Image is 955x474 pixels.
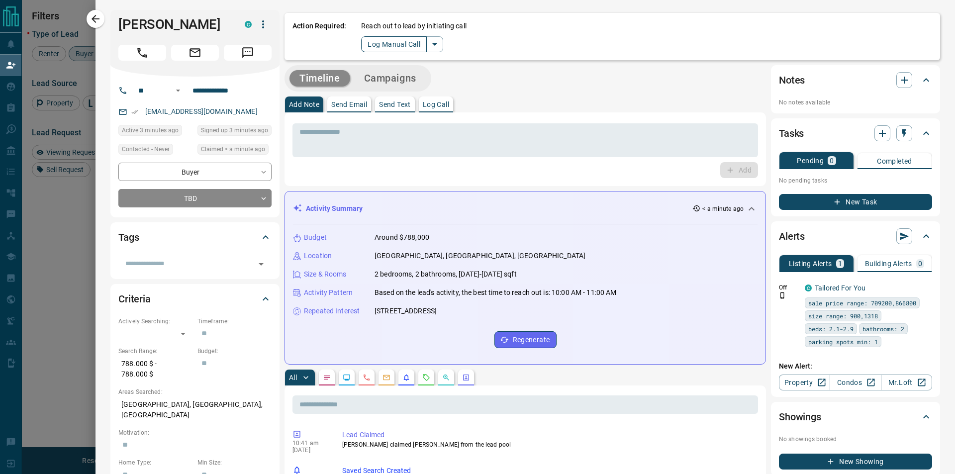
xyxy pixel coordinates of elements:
p: [PERSON_NAME] claimed [PERSON_NAME] from the lead pool [342,440,754,449]
p: Log Call [423,101,449,108]
p: No pending tasks [779,173,932,188]
div: Fri Aug 15 2025 [118,125,192,139]
div: split button [361,36,443,52]
button: Campaigns [354,70,426,87]
h2: Criteria [118,291,151,307]
p: Motivation: [118,428,272,437]
span: beds: 2.1-2.9 [808,324,854,334]
p: [GEOGRAPHIC_DATA], [GEOGRAPHIC_DATA], [GEOGRAPHIC_DATA] [118,396,272,423]
p: All [289,374,297,381]
span: parking spots min: 1 [808,337,878,347]
svg: Notes [323,374,331,381]
p: Home Type: [118,458,192,467]
svg: Lead Browsing Activity [343,374,351,381]
p: [DATE] [292,447,327,454]
p: Search Range: [118,347,192,356]
p: No notes available [779,98,932,107]
p: Activity Summary [306,203,363,214]
p: Completed [877,158,912,165]
p: Add Note [289,101,319,108]
p: Size & Rooms [304,269,347,280]
svg: Requests [422,374,430,381]
div: Fri Aug 15 2025 [197,125,272,139]
button: Regenerate [494,331,557,348]
div: Showings [779,405,932,429]
span: Claimed < a minute ago [201,144,265,154]
div: Tasks [779,121,932,145]
button: Open [172,85,184,96]
span: Contacted - Never [122,144,170,154]
p: Listing Alerts [789,260,832,267]
div: condos.ca [245,21,252,28]
p: Timeframe: [197,317,272,326]
p: Budget: [197,347,272,356]
p: Building Alerts [865,260,912,267]
h2: Tags [118,229,139,245]
h2: Tasks [779,125,804,141]
p: 788.000 $ - 788.000 $ [118,356,192,382]
p: 10:41 am [292,440,327,447]
p: Budget [304,232,327,243]
div: Alerts [779,224,932,248]
span: size range: 900,1318 [808,311,878,321]
span: Email [171,45,219,61]
p: Based on the lead's activity, the best time to reach out is: 10:00 AM - 11:00 AM [375,287,617,298]
p: 1 [838,260,842,267]
div: Activity Summary< a minute ago [293,199,758,218]
p: Off [779,283,799,292]
p: 2 bedrooms, 2 bathrooms, [DATE]-[DATE] sqft [375,269,517,280]
div: Notes [779,68,932,92]
p: Repeated Interest [304,306,360,316]
span: Message [224,45,272,61]
p: Activity Pattern [304,287,353,298]
svg: Calls [363,374,371,381]
button: Log Manual Call [361,36,427,52]
svg: Listing Alerts [402,374,410,381]
svg: Emails [382,374,390,381]
p: Min Size: [197,458,272,467]
p: < a minute ago [702,204,744,213]
h1: [PERSON_NAME] [118,16,230,32]
svg: Email Verified [131,108,138,115]
p: Pending [797,157,824,164]
div: condos.ca [805,284,812,291]
h2: Notes [779,72,805,88]
span: bathrooms: 2 [862,324,904,334]
button: New Task [779,194,932,210]
h2: Showings [779,409,821,425]
a: Property [779,375,830,390]
a: [EMAIL_ADDRESS][DOMAIN_NAME] [145,107,258,115]
h2: Alerts [779,228,805,244]
p: Actively Searching: [118,317,192,326]
span: Signed up 3 minutes ago [201,125,268,135]
p: [STREET_ADDRESS] [375,306,437,316]
button: Open [254,257,268,271]
p: 0 [830,157,834,164]
p: Location [304,251,332,261]
p: Around $788,000 [375,232,429,243]
div: Criteria [118,287,272,311]
button: Timeline [289,70,350,87]
p: 0 [918,260,922,267]
p: Areas Searched: [118,387,272,396]
p: Send Email [331,101,367,108]
span: Active 3 minutes ago [122,125,179,135]
p: [GEOGRAPHIC_DATA], [GEOGRAPHIC_DATA], [GEOGRAPHIC_DATA] [375,251,585,261]
svg: Agent Actions [462,374,470,381]
div: TBD [118,189,272,207]
button: New Showing [779,454,932,470]
p: Action Required: [292,21,346,52]
a: Mr.Loft [881,375,932,390]
a: Condos [830,375,881,390]
p: No showings booked [779,435,932,444]
span: Call [118,45,166,61]
svg: Push Notification Only [779,292,786,299]
p: Send Text [379,101,411,108]
a: Tailored For You [815,284,865,292]
p: Reach out to lead by initiating call [361,21,467,31]
p: New Alert: [779,361,932,372]
div: Fri Aug 15 2025 [197,144,272,158]
div: Buyer [118,163,272,181]
svg: Opportunities [442,374,450,381]
div: Tags [118,225,272,249]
